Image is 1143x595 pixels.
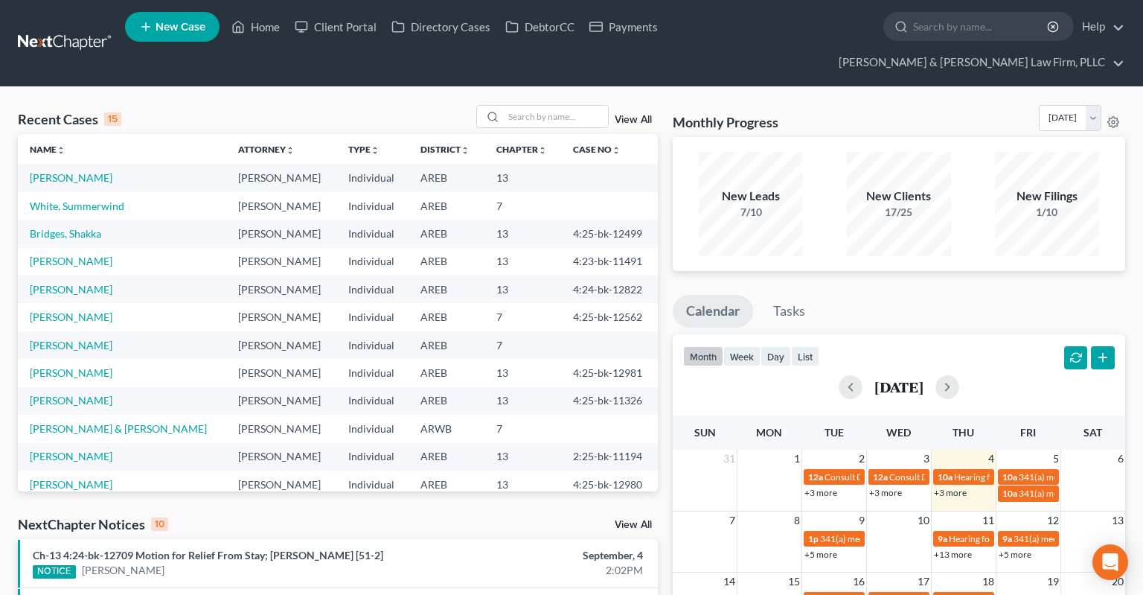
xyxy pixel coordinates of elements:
a: [PERSON_NAME] & [PERSON_NAME] [30,422,207,435]
td: 13 [484,276,562,303]
a: White, Summerwind [30,200,124,212]
td: [PERSON_NAME] [226,443,336,471]
a: [PERSON_NAME] [30,394,112,407]
td: Individual [336,443,409,471]
td: 4:23-bk-11491 [561,248,658,276]
div: 2:02PM [449,563,643,578]
a: [PERSON_NAME] [30,171,112,184]
span: Fri [1020,426,1036,439]
td: 7 [484,303,562,331]
td: AREB [409,164,484,191]
td: Individual [336,303,409,331]
td: 13 [484,248,562,276]
td: AREB [409,359,484,386]
div: 15 [104,112,121,126]
td: 13 [484,471,562,498]
div: New Filings [995,188,1099,205]
a: Ch-13 4:24-bk-12709 Motion for Relief From Stay; [PERSON_NAME] [51-2] [33,549,383,561]
td: Individual [336,359,409,386]
input: Search by name... [504,106,608,127]
td: [PERSON_NAME] [226,276,336,303]
td: AREB [409,471,484,498]
span: Hearing for [PERSON_NAME] [949,533,1065,544]
span: 12 [1046,512,1060,529]
i: unfold_more [538,146,547,155]
a: Attorneyunfold_more [238,144,295,155]
span: Sun [694,426,716,439]
td: [PERSON_NAME] [226,387,336,415]
a: Nameunfold_more [30,144,65,155]
span: 12a [808,471,823,483]
a: [PERSON_NAME] [30,311,112,323]
a: +3 more [804,487,837,498]
a: [PERSON_NAME] [30,366,112,379]
span: Tue [825,426,844,439]
i: unfold_more [461,146,470,155]
td: [PERSON_NAME] [226,220,336,247]
td: 13 [484,359,562,386]
a: [PERSON_NAME] & [PERSON_NAME] Law Firm, PLLC [831,49,1124,76]
td: 7 [484,192,562,220]
button: week [723,346,761,366]
td: [PERSON_NAME] [226,331,336,359]
td: Individual [336,164,409,191]
div: 17/25 [847,205,951,220]
div: NOTICE [33,565,76,579]
span: 13 [1110,512,1125,529]
span: 11 [981,512,996,529]
button: day [761,346,791,366]
i: unfold_more [612,146,621,155]
a: DebtorCC [498,13,582,40]
td: AREB [409,276,484,303]
div: NextChapter Notices [18,515,168,533]
span: 9a [938,533,947,544]
div: 7/10 [699,205,803,220]
td: Individual [336,220,409,247]
span: 10a [1002,471,1017,483]
td: AREB [409,248,484,276]
span: 10a [938,471,952,483]
span: 1 [793,450,801,468]
td: ARWB [409,415,484,442]
td: 4:25-bk-12499 [561,220,658,247]
td: Individual [336,276,409,303]
span: 9 [857,512,866,529]
span: 4 [987,450,996,468]
span: 16 [851,573,866,591]
span: 8 [793,512,801,529]
a: Typeunfold_more [348,144,380,155]
td: 2:25-bk-11194 [561,443,658,471]
span: Wed [886,426,911,439]
a: View All [615,115,652,125]
i: unfold_more [286,146,295,155]
span: Thu [952,426,974,439]
a: +13 more [934,549,972,560]
div: New Clients [847,188,951,205]
span: 1p [808,533,819,544]
span: 31 [722,450,737,468]
a: [PERSON_NAME] [30,450,112,462]
span: 15 [787,573,801,591]
a: Home [224,13,287,40]
td: 4:25-bk-12980 [561,471,658,498]
span: 12a [873,471,888,483]
span: 3 [922,450,931,468]
i: unfold_more [57,146,65,155]
td: Individual [336,331,409,359]
span: Consult Date for [PERSON_NAME] [825,471,960,483]
td: 4:24-bk-12822 [561,276,658,303]
a: Directory Cases [384,13,498,40]
td: [PERSON_NAME] [226,359,336,386]
td: [PERSON_NAME] [226,303,336,331]
span: 19 [1046,573,1060,591]
a: [PERSON_NAME] [30,283,112,296]
span: 7 [728,512,737,529]
span: 14 [722,573,737,591]
a: Case Nounfold_more [573,144,621,155]
a: Tasks [760,295,819,328]
td: AREB [409,387,484,415]
td: [PERSON_NAME] [226,248,336,276]
td: 7 [484,331,562,359]
div: New Leads [699,188,803,205]
td: AREB [409,192,484,220]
